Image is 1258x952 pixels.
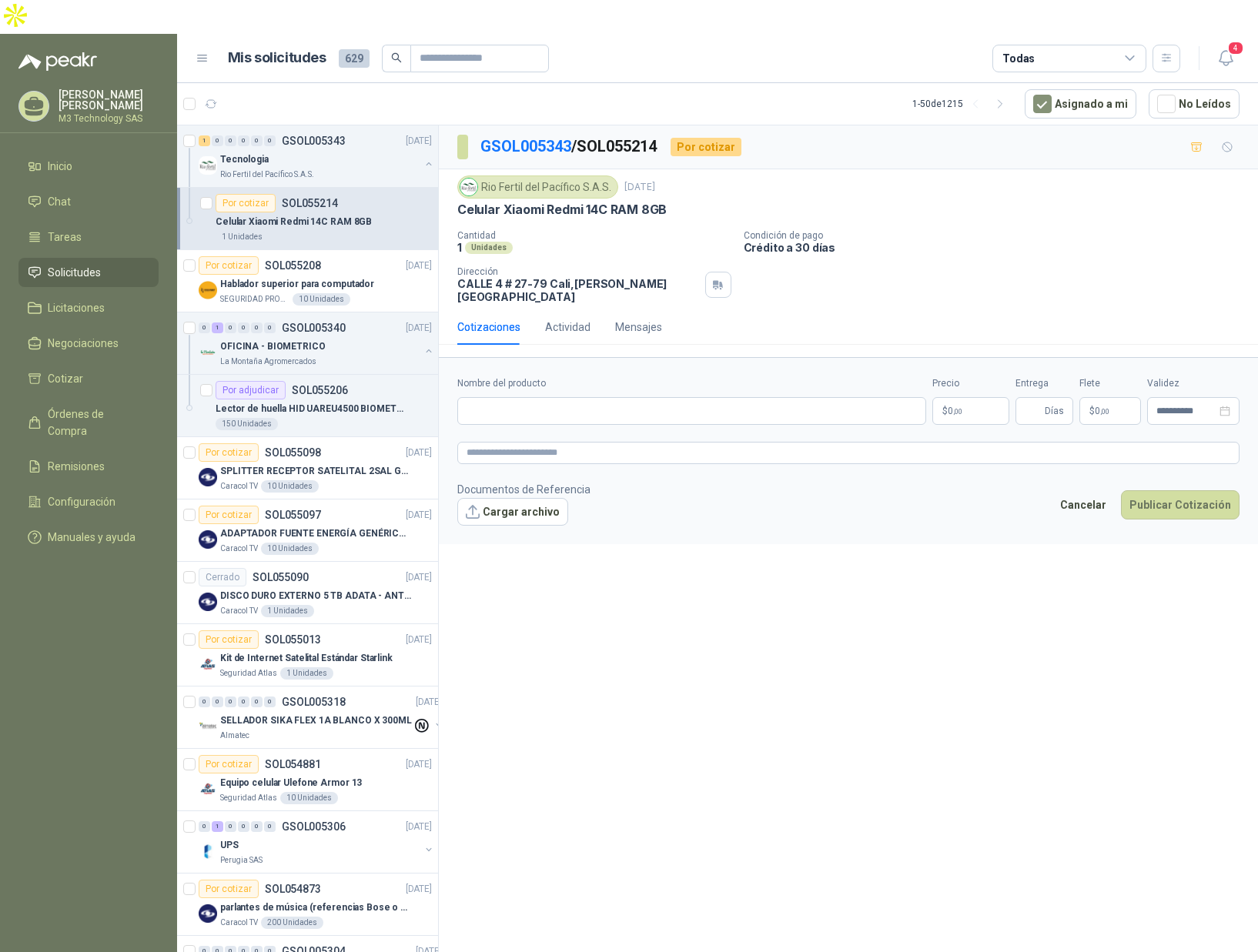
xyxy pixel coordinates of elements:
[199,568,246,586] div: Cerrado
[220,293,289,306] p: SEGURIDAD PROVISER LTDA
[406,259,432,273] p: [DATE]
[199,506,259,524] div: Por cotizar
[220,667,277,680] p: Seguridad Atlas
[238,821,249,832] div: 0
[225,322,236,333] div: 0
[48,458,105,475] span: Remisiones
[1002,50,1035,67] div: Todas
[48,335,119,352] span: Negociaciones
[480,137,571,155] a: GSOL005343
[199,530,217,549] img: Company Logo
[615,319,662,336] div: Mensajes
[406,820,432,834] p: [DATE]
[457,266,699,277] p: Dirección
[199,780,217,798] img: Company Logo
[18,258,159,287] a: Solicitudes
[261,480,319,493] div: 10 Unidades
[48,193,71,210] span: Chat
[457,498,568,526] button: Cargar archivo
[1015,376,1073,391] label: Entrega
[220,152,269,167] p: Tecnologia
[199,842,217,860] img: Company Logo
[265,884,321,894] p: SOL054873
[406,508,432,523] p: [DATE]
[199,693,445,742] a: 0 0 0 0 0 0 GSOL005318[DATE] Company LogoSELLADOR SIKA FLEX 1A BLANCO X 300MLAlmatec
[199,696,210,707] div: 0
[265,260,321,271] p: SOL055208
[932,376,1009,391] label: Precio
[282,135,346,146] p: GSOL005343
[744,230,1252,241] p: Condición de pago
[261,543,319,555] div: 10 Unidades
[1100,407,1109,416] span: ,00
[406,757,432,772] p: [DATE]
[220,917,258,929] p: Caracol TV
[282,821,346,832] p: GSOL005306
[264,322,276,333] div: 0
[1147,376,1240,391] label: Validez
[220,776,362,790] p: Equipo celular Ulefone Armor 13
[216,402,407,416] p: Lector de huella HID UAREU4500 BIOMETRICO
[1212,45,1240,72] button: 4
[48,299,105,316] span: Licitaciones
[253,572,309,583] p: SOL055090
[624,180,655,195] p: [DATE]
[18,364,159,393] a: Cotizar
[261,605,314,617] div: 1 Unidades
[948,406,962,416] span: 0
[177,749,438,811] a: Por cotizarSOL054881[DATE] Company LogoEquipo celular Ulefone Armor 13Seguridad Atlas10 Unidades
[48,529,136,546] span: Manuales y ayuda
[220,339,326,354] p: OFICINA - BIOMETRICO
[199,156,217,175] img: Company Logo
[199,256,259,275] div: Por cotizar
[220,730,249,742] p: Almatec
[251,696,263,707] div: 0
[199,593,217,611] img: Company Logo
[1227,41,1244,55] span: 4
[1149,89,1240,119] button: No Leídos
[265,759,321,770] p: SOL054881
[220,838,239,853] p: UPS
[238,322,249,333] div: 0
[59,89,159,111] p: [PERSON_NAME] [PERSON_NAME]
[264,821,276,832] div: 0
[220,526,412,541] p: ADAPTADOR FUENTE ENERGÍA GENÉRICO 24V 1A
[48,158,72,175] span: Inicio
[416,695,442,710] p: [DATE]
[48,229,82,246] span: Tareas
[48,406,144,439] span: Órdenes de Compra
[220,169,314,181] p: Rio Fertil del Pacífico S.A.S.
[59,114,159,123] p: M3 Technology SAS
[282,696,346,707] p: GSOL005318
[460,179,477,195] img: Company Logo
[265,447,321,458] p: SOL055098
[212,135,223,146] div: 0
[220,651,393,666] p: Kit de Internet Satelital Estándar Starlink
[457,376,926,391] label: Nombre del producto
[220,589,412,603] p: DISCO DURO EXTERNO 5 TB ADATA - ANTIGOLPES
[1052,490,1115,519] button: Cancelar
[18,293,159,322] a: Licitaciones
[744,241,1252,254] p: Crédito a 30 días
[216,215,372,229] p: Celular Xiaomi Redmi 14C RAM 8GB
[251,322,263,333] div: 0
[212,821,223,832] div: 1
[199,319,435,368] a: 0 1 0 0 0 0 GSOL005340[DATE] Company LogoOFICINA - BIOMETRICOLa Montaña Agromercados
[177,499,438,562] a: Por cotizarSOL055097[DATE] Company LogoADAPTADOR FUENTE ENERGÍA GENÉRICO 24V 1ACaracol TV10 Unidades
[391,52,402,63] span: search
[199,322,210,333] div: 0
[216,418,278,430] div: 150 Unidades
[18,152,159,181] a: Inicio
[1079,376,1141,391] label: Flete
[199,880,259,898] div: Por cotizar
[199,343,217,362] img: Company Logo
[282,322,346,333] p: GSOL005340
[251,135,263,146] div: 0
[177,562,438,624] a: CerradoSOL055090[DATE] Company LogoDISCO DURO EXTERNO 5 TB ADATA - ANTIGOLPESCaracol TV1 Unidades
[220,713,412,728] p: SELLADOR SIKA FLEX 1A BLANCO X 300ML
[177,250,438,312] a: Por cotizarSOL055208[DATE] Company LogoHablador superior para computadorSEGURIDAD PROVISER LTDA10...
[265,509,321,520] p: SOL055097
[177,188,438,250] a: Por cotizarSOL055214Celular Xiaomi Redmi 14C RAM 8GB1 Unidades
[220,356,316,368] p: La Montaña Agromercados
[48,493,115,510] span: Configuración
